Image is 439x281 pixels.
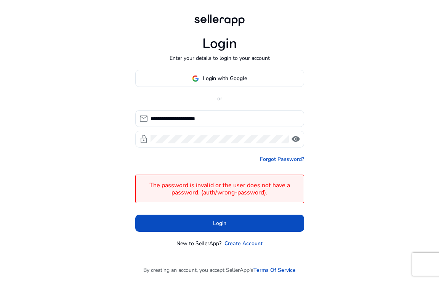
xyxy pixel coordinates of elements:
[135,70,304,87] button: Login with Google
[202,35,237,52] h1: Login
[170,54,270,62] p: Enter your details to login to your account
[213,219,226,227] span: Login
[135,95,304,103] p: or
[135,215,304,232] button: Login
[253,266,296,274] a: Terms Of Service
[260,155,304,163] a: Forgot Password?
[139,114,148,123] span: mail
[291,135,300,144] span: visibility
[224,239,263,247] a: Create Account
[139,135,148,144] span: lock
[139,182,300,196] h4: The password is invalid or the user does not have a password. (auth/wrong-password).
[176,239,221,247] p: New to SellerApp?
[192,75,199,82] img: google-logo.svg
[203,74,247,82] span: Login with Google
